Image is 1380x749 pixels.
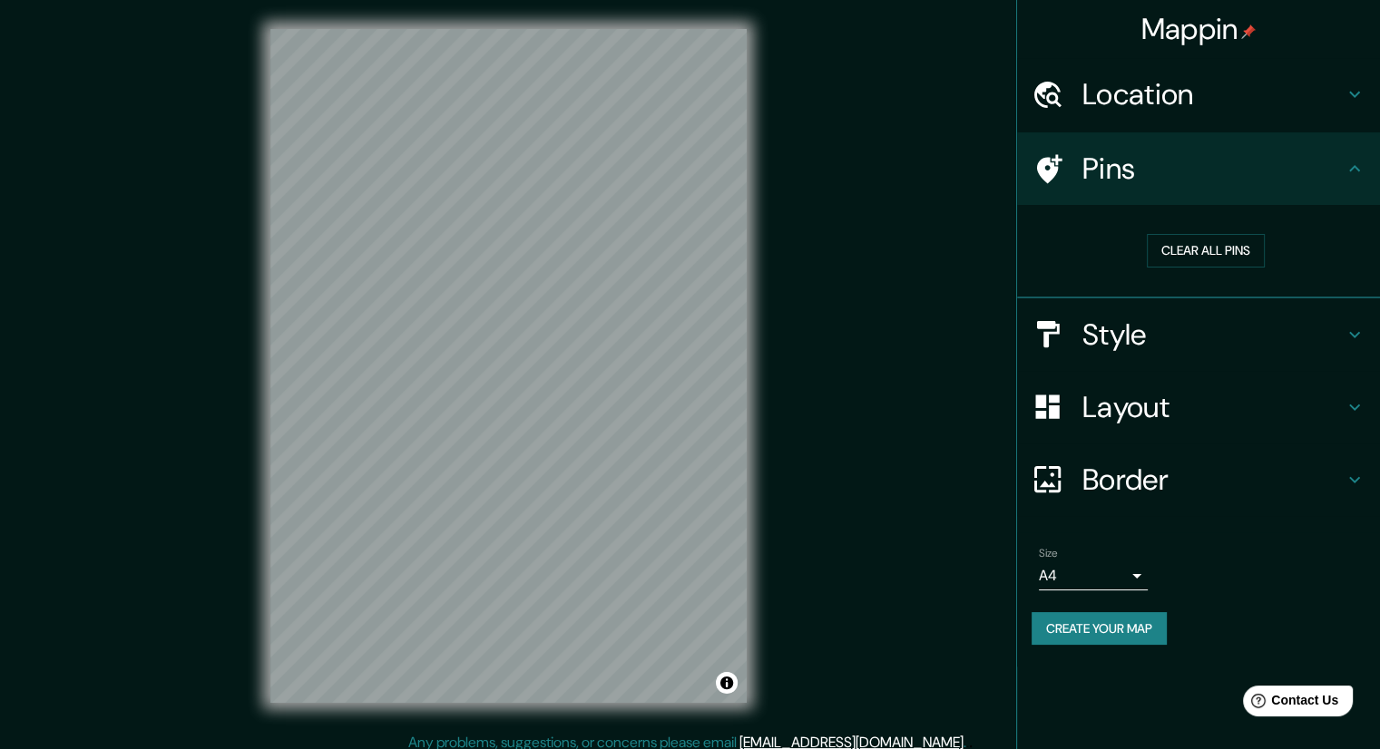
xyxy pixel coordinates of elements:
[1141,11,1257,47] h4: Mappin
[1039,545,1058,560] label: Size
[1082,462,1344,498] h4: Border
[716,672,738,694] button: Toggle attribution
[1082,316,1344,353] h4: Style
[1017,132,1380,205] div: Pins
[1147,234,1265,267] button: Clear all pins
[1017,443,1380,516] div: Border
[1039,561,1148,590] div: A4
[1082,389,1344,425] h4: Layout
[1082,76,1344,112] h4: Location
[1219,678,1360,729] iframe: Help widget launcher
[1017,371,1380,443] div: Layout
[1017,58,1380,131] div: Location
[1082,151,1344,187] h4: Pins
[1032,612,1167,646] button: Create your map
[1017,298,1380,371] div: Style
[270,29,747,703] canvas: Map
[1241,24,1256,39] img: pin-icon.png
